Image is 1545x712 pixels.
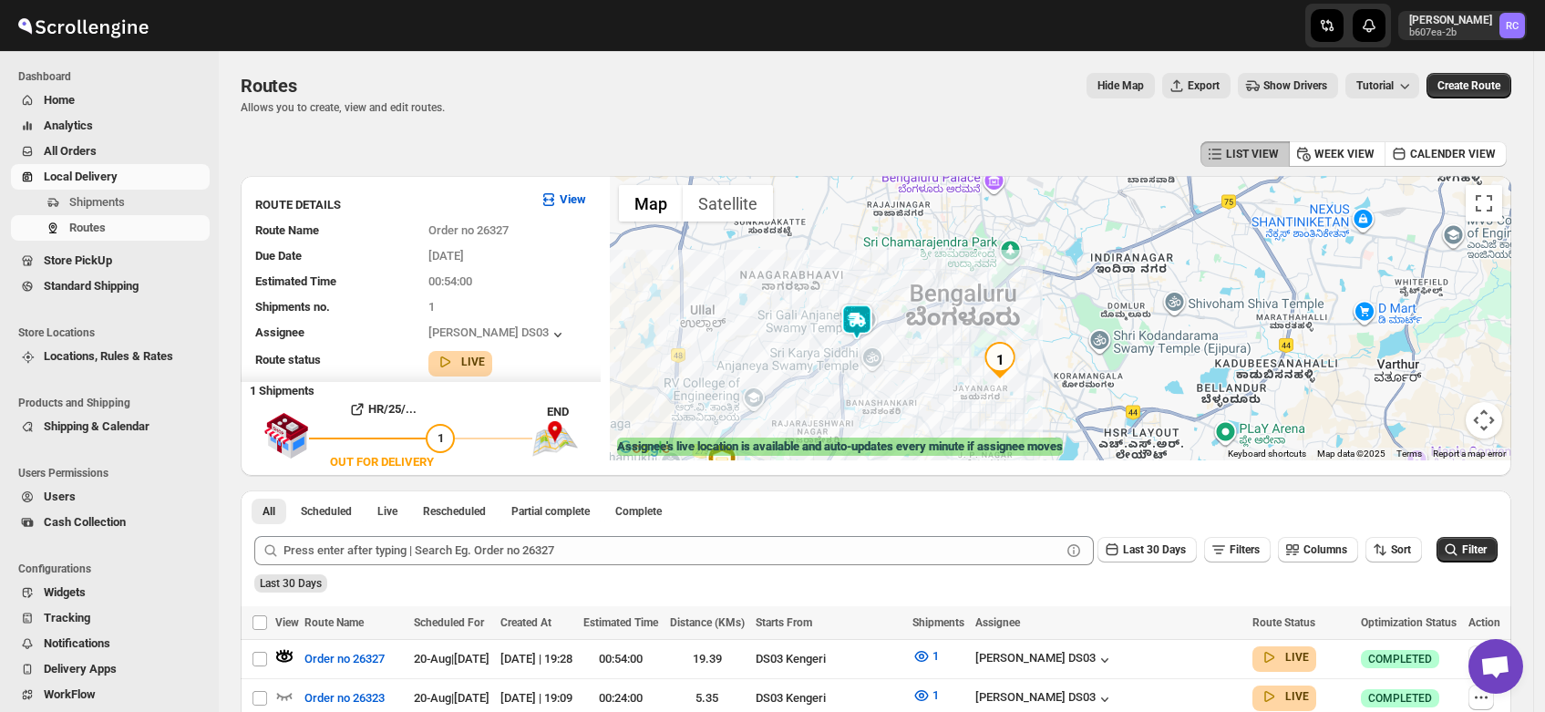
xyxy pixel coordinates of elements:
span: All [263,504,275,519]
button: Analytics [11,113,210,139]
button: LIVE [436,353,485,371]
span: All Orders [44,144,97,158]
span: Route Name [304,616,364,629]
button: LIST VIEW [1200,141,1290,167]
span: Order no 26327 [304,650,385,668]
div: 19.39 [670,650,745,668]
span: Rescheduled [423,504,486,519]
span: Assignee [975,616,1020,629]
span: 20-Aug | [DATE] [414,652,489,666]
div: [DATE] | 19:28 [500,650,572,668]
img: shop.svg [263,400,309,471]
button: Sort [1365,537,1422,562]
span: WorkFlow [44,687,96,701]
span: Last 30 Days [260,577,322,590]
span: Analytics [44,119,93,132]
button: Show satellite imagery [683,185,773,222]
span: Shipments [69,195,125,209]
b: View [560,192,586,206]
span: Delivery Apps [44,662,117,676]
a: Open this area in Google Maps (opens a new window) [614,437,675,460]
span: Store PickUp [44,253,112,267]
p: Allows you to create, view and edit routes. [241,100,445,115]
p: [PERSON_NAME] [1409,13,1492,27]
button: All Orders [11,139,210,164]
b: LIVE [1285,690,1309,703]
span: 1 [438,431,444,445]
div: [DATE] | 19:09 [500,689,572,707]
button: User menu [1398,11,1527,40]
button: Tutorial [1345,73,1419,98]
div: 1 [982,342,1018,378]
span: 1 [428,300,435,314]
button: 1 [901,681,950,710]
span: Order no 26327 [428,223,509,237]
span: Products and Shipping [18,396,210,410]
span: Filters [1230,543,1260,556]
div: [PERSON_NAME] DS03 [975,690,1114,708]
div: END [547,403,601,421]
span: Estimated Time [583,616,658,629]
span: Starts From [756,616,812,629]
span: Hide Map [1097,78,1144,93]
button: Map action label [1087,73,1155,98]
span: Tracking [44,611,90,624]
div: [PERSON_NAME] DS03 [975,651,1114,669]
span: Scheduled [301,504,352,519]
span: Tutorial [1356,79,1394,92]
button: Locations, Rules & Rates [11,344,210,369]
span: Route Name [255,223,319,237]
img: ScrollEngine [15,3,151,48]
span: Assignee [255,325,304,339]
span: LIST VIEW [1226,147,1279,161]
span: Show Drivers [1263,78,1327,93]
span: Created At [500,616,551,629]
span: Last 30 Days [1123,543,1186,556]
button: Filters [1204,537,1271,562]
span: COMPLETED [1368,652,1432,666]
button: Shipments [11,190,210,215]
span: Store Locations [18,325,210,340]
button: Order no 26327 [294,645,396,674]
div: 00:54:00 [583,650,658,668]
button: Export [1162,73,1231,98]
span: Map data ©2025 [1317,449,1385,459]
span: View [275,616,299,629]
b: LIVE [461,356,485,368]
button: Users [11,484,210,510]
text: RC [1506,20,1519,32]
a: Terms [1396,449,1422,459]
span: Widgets [44,585,86,599]
button: Toggle fullscreen view [1466,185,1502,222]
img: trip_end.png [532,421,578,456]
span: CALENDER VIEW [1410,147,1496,161]
input: Press enter after typing | Search Eg. Order no 26327 [283,536,1061,565]
img: Google [614,437,675,460]
span: Due Date [255,249,302,263]
button: CALENDER VIEW [1385,141,1507,167]
div: OUT FOR DELIVERY [330,453,434,471]
h3: ROUTE DETAILS [255,196,525,214]
div: 5.35 [670,689,745,707]
span: Routes [69,221,106,234]
button: Show Drivers [1238,73,1338,98]
span: 00:54:00 [428,274,472,288]
a: Open chat [1468,639,1523,694]
span: Distance (KMs) [670,616,745,629]
span: [DATE] [428,249,464,263]
span: 20-Aug | [DATE] [414,691,489,705]
button: All routes [252,499,286,524]
span: Estimated Time [255,274,336,288]
span: Optimization Status [1361,616,1457,629]
span: Users Permissions [18,466,210,480]
button: Tracking [11,605,210,631]
button: Shipping & Calendar [11,414,210,439]
button: Widgets [11,580,210,605]
button: Notifications [11,631,210,656]
button: [PERSON_NAME] DS03 [428,325,567,344]
span: Local Delivery [44,170,118,183]
span: Complete [615,504,662,519]
span: Export [1188,78,1220,93]
span: Live [377,504,397,519]
button: 1 [901,642,950,671]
